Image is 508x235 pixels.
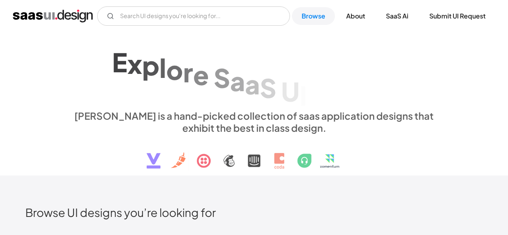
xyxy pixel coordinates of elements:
[376,7,418,25] a: SaaS Ai
[69,110,439,134] div: [PERSON_NAME] is a hand-picked collection of saas application designs that exhibit the best in cl...
[112,46,127,77] div: E
[300,80,307,110] div: I
[97,6,290,26] form: Email Form
[193,59,209,90] div: e
[420,7,495,25] a: Submit UI Request
[69,40,439,102] h1: Explore SaaS UI design patterns & interactions.
[159,52,166,83] div: l
[25,205,483,219] h2: Browse UI designs you’re looking for
[292,7,335,25] a: Browse
[13,10,93,22] a: home
[281,76,300,107] div: U
[245,69,260,100] div: a
[127,48,142,79] div: x
[142,50,159,81] div: p
[214,62,230,93] div: S
[230,65,245,96] div: a
[166,54,183,85] div: o
[183,57,193,88] div: r
[97,6,290,26] input: Search UI designs you're looking for...
[337,7,375,25] a: About
[133,134,376,176] img: text, icon, saas logo
[260,72,276,103] div: S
